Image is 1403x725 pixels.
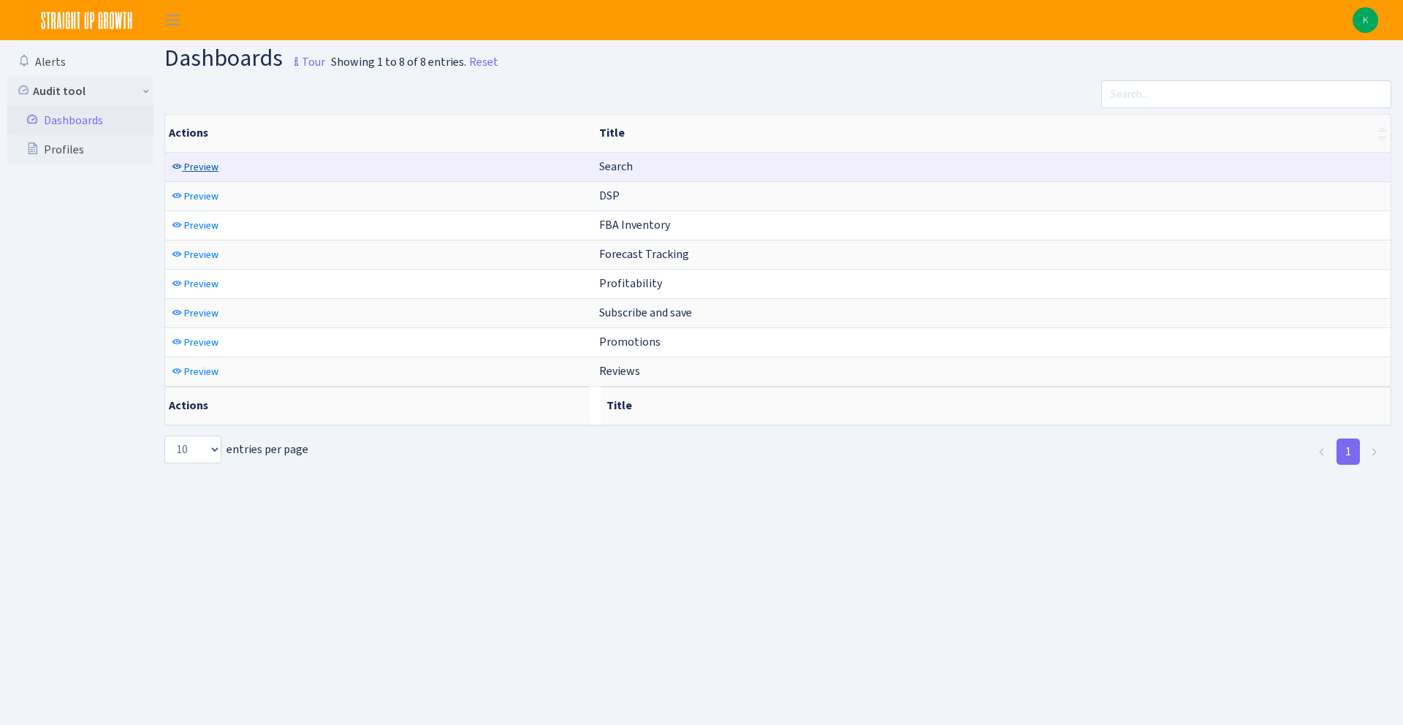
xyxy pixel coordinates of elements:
[7,106,153,135] a: Dashboards
[7,48,153,77] a: Alerts
[1101,80,1391,108] input: Search...
[168,185,222,208] a: Preview
[1353,7,1378,33] a: K
[283,42,325,73] a: Tour
[184,248,218,262] span: Preview
[184,365,218,379] span: Preview
[599,305,692,320] span: Subscribe and save
[601,387,1391,425] th: Title
[184,335,218,349] span: Preview
[599,276,662,291] span: Profitability
[184,277,218,291] span: Preview
[593,115,1391,152] th: Title : activate to sort column ascending
[164,436,221,463] select: entries per page
[599,246,689,262] span: Forecast Tracking
[184,160,218,174] span: Preview
[184,306,218,320] span: Preview
[164,436,308,463] label: entries per page
[168,273,222,295] a: Preview
[1337,439,1360,465] a: 1
[1353,7,1378,33] img: Kenzie Smith
[168,302,222,324] a: Preview
[168,156,222,178] a: Preview
[599,159,633,174] span: Search
[168,243,222,266] a: Preview
[165,115,593,152] th: Actions
[184,219,218,232] span: Preview
[469,53,498,71] a: Reset
[164,46,325,75] h1: Dashboards
[599,217,670,232] span: FBA Inventory
[599,188,620,203] span: DSP
[154,8,191,32] button: Toggle navigation
[168,360,222,383] a: Preview
[165,387,590,425] th: Actions
[184,189,218,203] span: Preview
[7,135,153,164] a: Profiles
[168,331,222,354] a: Preview
[287,50,325,75] small: Tour
[331,53,466,71] div: Showing 1 to 8 of 8 entries.
[168,214,222,237] a: Preview
[7,77,153,106] a: Audit tool
[599,363,640,379] span: Reviews
[599,334,661,349] span: Promotions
